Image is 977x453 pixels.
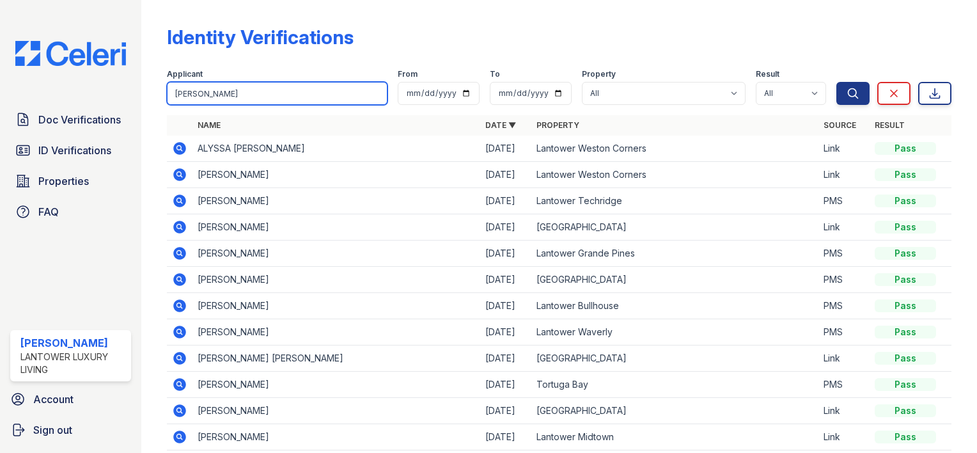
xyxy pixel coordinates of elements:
[875,326,936,338] div: Pass
[10,199,131,225] a: FAQ
[875,120,905,130] a: Result
[38,204,59,219] span: FAQ
[875,221,936,234] div: Pass
[480,319,531,346] td: [DATE]
[818,346,870,372] td: Link
[536,120,579,130] a: Property
[818,136,870,162] td: Link
[875,142,936,155] div: Pass
[192,372,480,398] td: [PERSON_NAME]
[192,398,480,424] td: [PERSON_NAME]
[192,162,480,188] td: [PERSON_NAME]
[480,214,531,241] td: [DATE]
[33,392,74,407] span: Account
[192,136,480,162] td: ALYSSA [PERSON_NAME]
[531,398,818,424] td: [GEOGRAPHIC_DATA]
[5,417,136,443] a: Sign out
[531,241,818,267] td: Lantower Grande Pines
[818,241,870,267] td: PMS
[398,69,418,79] label: From
[192,293,480,319] td: [PERSON_NAME]
[167,69,203,79] label: Applicant
[818,293,870,319] td: PMS
[480,188,531,214] td: [DATE]
[192,188,480,214] td: [PERSON_NAME]
[875,273,936,286] div: Pass
[192,241,480,267] td: [PERSON_NAME]
[531,372,818,398] td: Tortuga Bay
[875,195,936,207] div: Pass
[10,168,131,194] a: Properties
[10,138,131,163] a: ID Verifications
[38,143,111,158] span: ID Verifications
[480,267,531,293] td: [DATE]
[20,335,126,351] div: [PERSON_NAME]
[167,26,354,49] div: Identity Verifications
[875,431,936,443] div: Pass
[192,424,480,450] td: [PERSON_NAME]
[5,41,136,66] img: CE_Logo_Blue-a8612792a0a2168367f1c8372b55b34899dd931a85d93a1a3d3e32e68fde9ad4.png
[531,188,818,214] td: Lantower Techridge
[167,82,387,105] input: Search by name or phone number
[875,352,936,365] div: Pass
[480,398,531,424] td: [DATE]
[875,247,936,260] div: Pass
[480,162,531,188] td: [DATE]
[480,424,531,450] td: [DATE]
[531,346,818,372] td: [GEOGRAPHIC_DATA]
[20,351,126,376] div: Lantower Luxury Living
[818,267,870,293] td: PMS
[531,293,818,319] td: Lantower Bullhouse
[192,267,480,293] td: [PERSON_NAME]
[875,378,936,391] div: Pass
[38,112,121,127] span: Doc Verifications
[875,168,936,181] div: Pass
[818,188,870,214] td: PMS
[531,136,818,162] td: Lantower Weston Corners
[33,422,72,438] span: Sign out
[192,346,480,372] td: [PERSON_NAME] [PERSON_NAME]
[875,299,936,312] div: Pass
[480,372,531,398] td: [DATE]
[818,424,870,450] td: Link
[824,120,856,130] a: Source
[5,386,136,412] a: Account
[198,120,221,130] a: Name
[485,120,516,130] a: Date ▼
[480,136,531,162] td: [DATE]
[531,162,818,188] td: Lantower Weston Corners
[480,346,531,372] td: [DATE]
[818,214,870,241] td: Link
[818,319,870,346] td: PMS
[818,398,870,424] td: Link
[192,319,480,346] td: [PERSON_NAME]
[818,372,870,398] td: PMS
[531,319,818,346] td: Lantower Waverly
[582,69,616,79] label: Property
[490,69,500,79] label: To
[10,107,131,132] a: Doc Verifications
[531,424,818,450] td: Lantower Midtown
[531,267,818,293] td: [GEOGRAPHIC_DATA]
[875,404,936,417] div: Pass
[192,214,480,241] td: [PERSON_NAME]
[480,241,531,267] td: [DATE]
[38,173,89,189] span: Properties
[818,162,870,188] td: Link
[531,214,818,241] td: [GEOGRAPHIC_DATA]
[480,293,531,319] td: [DATE]
[756,69,779,79] label: Result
